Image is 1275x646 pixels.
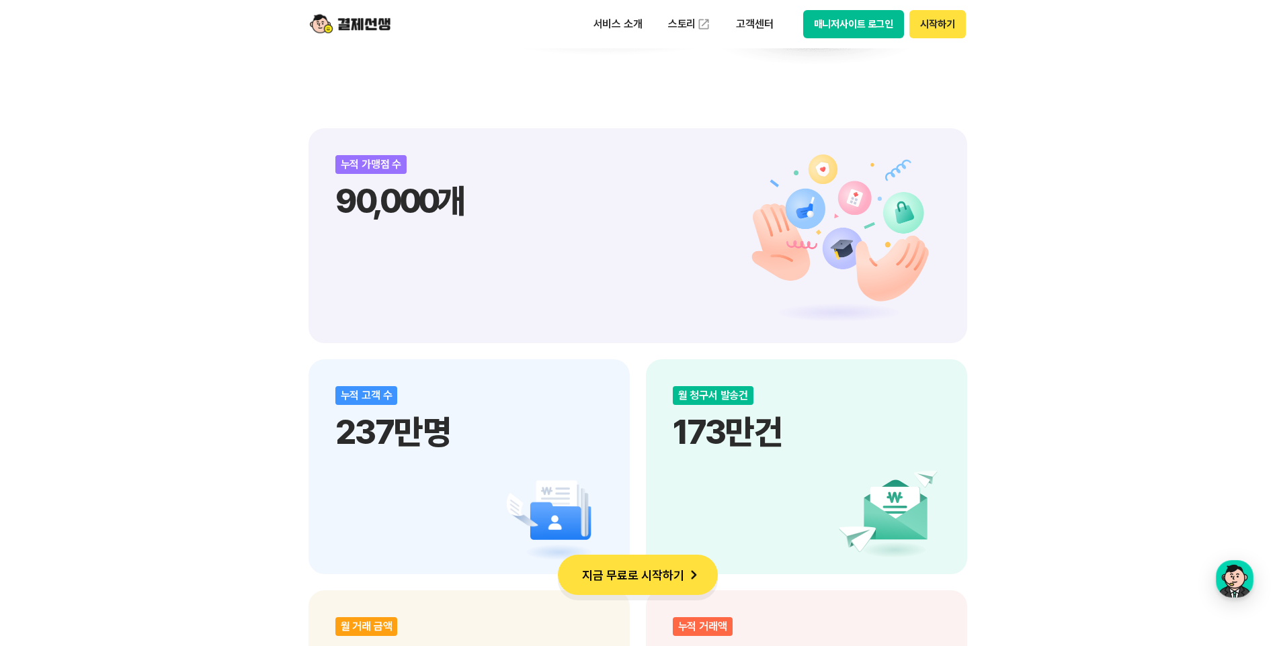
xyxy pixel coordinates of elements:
[659,11,721,38] a: 스토리
[4,426,89,459] a: 홈
[684,565,703,584] img: 화살표 아이콘
[208,446,224,457] span: 설정
[727,12,782,36] p: 고객센터
[909,10,965,38] button: 시작하기
[42,446,50,457] span: 홈
[310,11,390,37] img: logo
[89,426,173,459] a: 대화
[673,617,733,636] div: 누적 거래액
[803,10,905,38] button: 매니저사이트 로그인
[173,426,258,459] a: 설정
[335,617,398,636] div: 월 거래 금액
[335,155,407,174] div: 누적 가맹점 수
[673,412,940,452] p: 173만건
[673,386,754,405] div: 월 청구서 발송건
[558,555,718,595] button: 지금 무료로 시작하기
[335,181,940,221] p: 90,000개
[335,412,603,452] p: 237만명
[123,447,139,457] span: 대화
[697,17,710,31] img: 외부 도메인 오픈
[335,386,398,405] div: 누적 고객 수
[584,12,652,36] p: 서비스 소개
